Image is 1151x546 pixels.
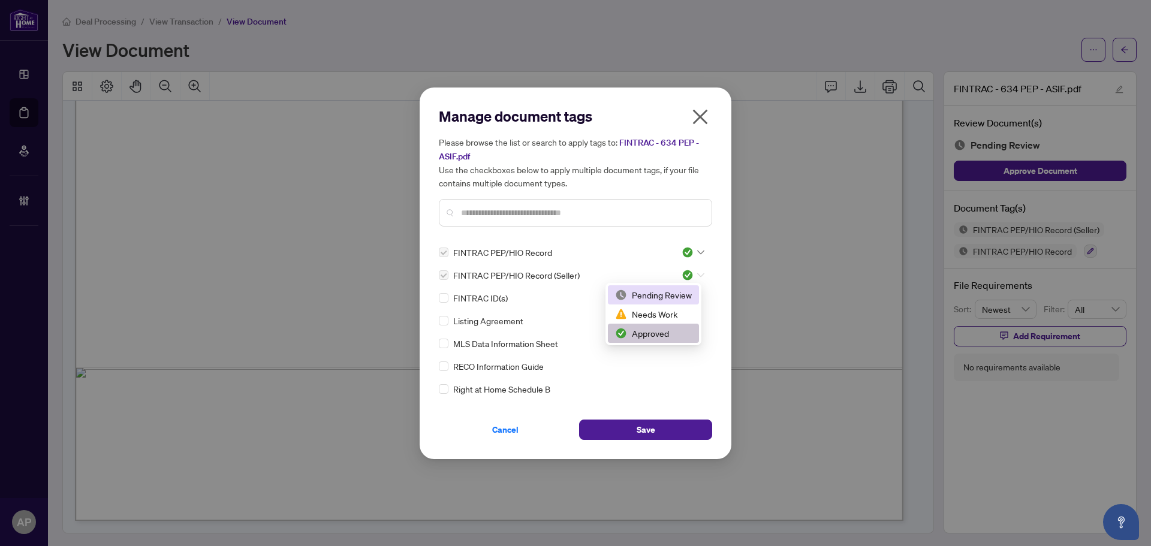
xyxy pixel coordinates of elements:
[453,382,550,396] span: Right at Home Schedule B
[579,420,712,440] button: Save
[439,107,712,126] h2: Manage document tags
[682,246,704,258] span: Approved
[691,107,710,126] span: close
[453,314,523,327] span: Listing Agreement
[608,285,699,304] div: Pending Review
[439,420,572,440] button: Cancel
[492,420,519,439] span: Cancel
[439,137,699,162] span: FINTRAC - 634 PEP - ASIF.pdf
[453,291,508,304] span: FINTRAC ID(s)
[682,269,694,281] img: status
[615,289,627,301] img: status
[682,246,694,258] img: status
[615,308,627,320] img: status
[453,269,580,282] span: FINTRAC PEP/HIO Record (Seller)
[453,337,558,350] span: MLS Data Information Sheet
[1103,504,1139,540] button: Open asap
[453,360,544,373] span: RECO Information Guide
[453,246,552,259] span: FINTRAC PEP/HIO Record
[615,327,692,340] div: Approved
[637,420,655,439] span: Save
[682,269,704,281] span: Approved
[615,327,627,339] img: status
[608,304,699,324] div: Needs Work
[608,324,699,343] div: Approved
[615,307,692,321] div: Needs Work
[439,135,712,189] h5: Please browse the list or search to apply tags to: Use the checkboxes below to apply multiple doc...
[615,288,692,301] div: Pending Review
